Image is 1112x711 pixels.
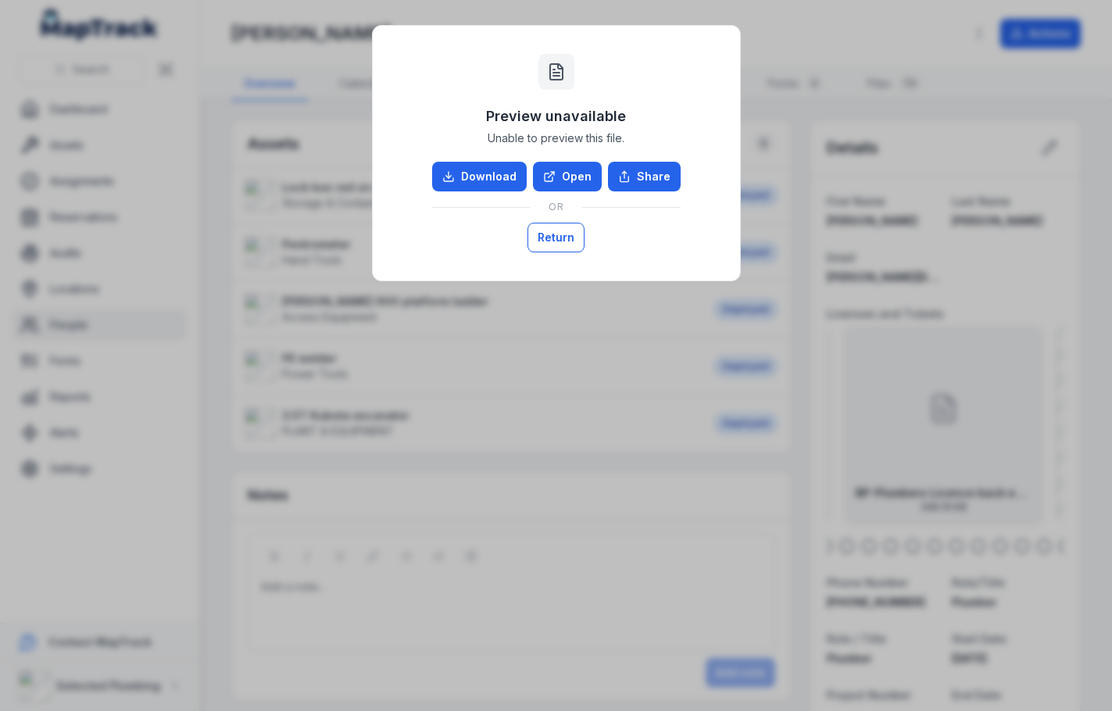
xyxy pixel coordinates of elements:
span: Unable to preview this file. [488,130,624,146]
button: Return [527,223,585,252]
a: Download [432,162,527,191]
button: Share [608,162,681,191]
div: OR [432,191,681,223]
a: Open [533,162,602,191]
h3: Preview unavailable [486,105,626,127]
